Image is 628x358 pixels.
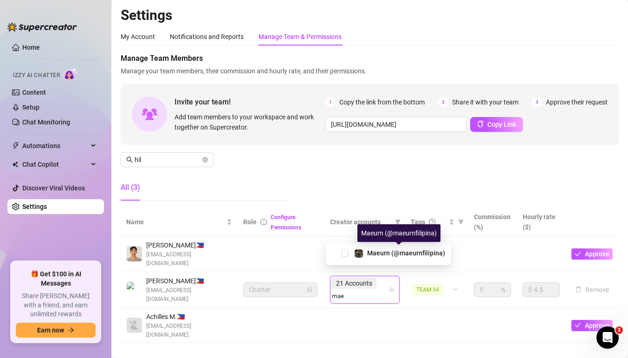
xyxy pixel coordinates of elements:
[68,327,74,333] span: arrow-right
[546,97,608,107] span: Approve their request
[357,224,440,242] div: Maeurn (@maeurnfilipina)
[341,249,349,257] span: Select tree node
[571,248,613,260] button: Approve
[330,217,391,227] span: Creator accounts
[22,138,88,153] span: Automations
[127,246,142,261] img: Hilario Trapago
[468,208,517,236] th: Commission (%)
[452,97,518,107] span: Share it with your team
[126,156,133,163] span: search
[389,287,395,293] span: team
[325,97,336,107] span: 1
[249,283,312,297] span: Chatter
[596,326,619,349] iframe: Intercom live chat
[575,322,581,328] span: check
[146,276,232,286] span: [PERSON_NAME] 🇵🇭
[429,219,435,225] span: question-circle
[477,121,484,127] span: copy
[22,157,88,172] span: Chat Copilot
[307,287,312,293] span: lock
[12,161,18,168] img: Chat Copilot
[146,322,232,339] span: [EMAIL_ADDRESS][DOMAIN_NAME]
[121,32,155,42] div: My Account
[575,251,581,257] span: check
[395,219,401,225] span: filter
[64,67,78,81] img: AI Chatter
[413,285,443,295] span: TEAM 34
[259,32,342,42] div: Manage Team & Permissions
[126,217,225,227] span: Name
[339,97,425,107] span: Copy the link from the bottom
[37,326,64,334] span: Earn now
[271,214,301,231] a: Configure Permissions
[12,142,19,150] span: thunderbolt
[146,250,232,268] span: [EMAIL_ADDRESS][DOMAIN_NAME]
[146,312,232,322] span: Achilles M. 🇵🇭
[411,217,425,227] span: Tags
[202,157,208,163] button: close-circle
[615,326,623,334] span: 1
[22,118,70,126] a: Chat Monitoring
[22,203,47,210] a: Settings
[22,104,39,111] a: Setup
[22,184,85,192] a: Discover Viral Videos
[121,182,140,193] div: All (3)
[127,282,142,297] img: hilario trapago
[517,208,566,236] th: Hourly rate ($)
[332,278,376,289] span: 21 Accounts
[585,250,609,258] span: Approve
[456,215,466,229] span: filter
[170,32,244,42] div: Notifications and Reports
[336,278,372,288] span: 21 Accounts
[22,44,40,51] a: Home
[135,155,201,165] input: Search members
[127,318,142,333] img: Achilles Morales Jr.
[487,121,516,128] span: Copy Link
[438,97,448,107] span: 2
[121,208,238,236] th: Name
[458,219,464,225] span: filter
[532,97,542,107] span: 3
[355,249,363,258] img: Maeurn (@maeurnfilipina)
[367,249,445,257] span: Maeurn (@maeurnfilipina)
[121,53,619,64] span: Manage Team Members
[260,219,267,225] span: info-circle
[16,323,96,338] button: Earn nowarrow-right
[22,89,46,96] a: Content
[393,215,402,229] span: filter
[7,22,77,32] img: logo-BBDzfeDw.svg
[175,112,322,132] span: Add team members to your workspace and work together on Supercreator.
[16,292,96,319] span: Share [PERSON_NAME] with a friend, and earn unlimited rewards
[16,270,96,288] span: 🎁 Get $100 in AI Messages
[243,218,257,226] span: Role
[146,286,232,304] span: [EMAIL_ADDRESS][DOMAIN_NAME]
[571,284,613,295] button: Remove
[175,96,325,108] span: Invite your team!
[571,320,613,331] button: Approve
[121,66,619,76] span: Manage your team members, their commission and hourly rate, and their permissions.
[470,117,523,132] button: Copy Link
[585,322,609,329] span: Approve
[146,240,232,250] span: [PERSON_NAME] 🇵🇭
[121,7,619,24] h2: Settings
[13,71,60,80] span: Izzy AI Chatter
